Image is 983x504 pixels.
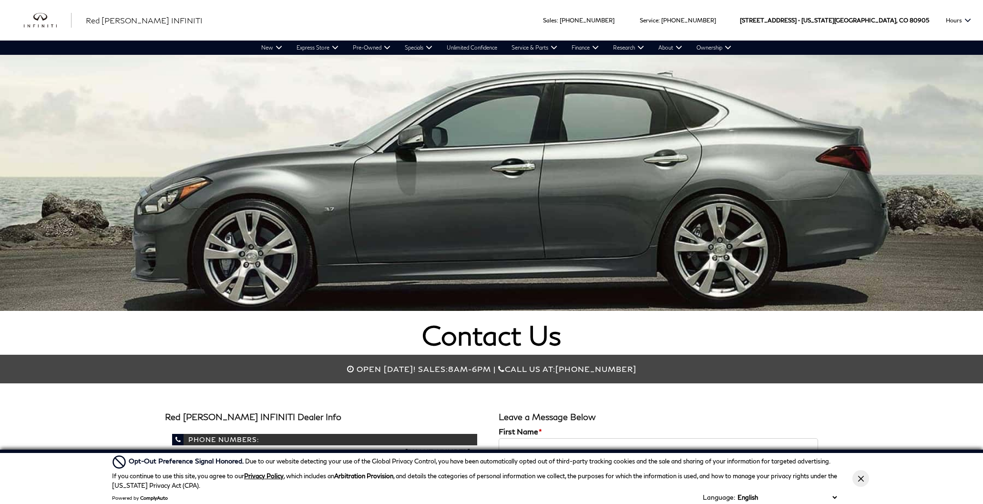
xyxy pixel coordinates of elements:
a: Express Store [289,41,346,55]
button: Close Button [852,470,869,487]
span: 8am-6pm [448,364,491,373]
a: Service & Parts [504,41,564,55]
span: Sales: [418,364,448,373]
a: [PHONE_NUMBER] [560,17,614,24]
span: : [658,17,660,24]
span: Service [640,17,658,24]
div: Due to our website detecting your use of the Global Privacy Control, you have been automatically ... [129,456,830,466]
label: First Name [499,427,542,436]
a: [STREET_ADDRESS] • [US_STATE][GEOGRAPHIC_DATA], CO 80905 [740,17,929,24]
p: If you continue to use this site, you agree to our , which includes an , and details the categori... [112,472,837,489]
a: Unlimited Confidence [440,41,504,55]
h3: Leave a Message Below [499,412,818,422]
a: Pre-Owned [346,41,398,55]
a: Specials [398,41,440,55]
span: Opt-Out Preference Signal Honored . [129,457,245,465]
a: About [651,41,689,55]
a: [PHONE_NUMBER] [661,17,716,24]
a: Ownership [689,41,738,55]
a: infiniti [24,13,72,28]
span: | [493,364,496,373]
div: Language: [703,494,735,501]
h3: Red [PERSON_NAME] INFINITI Dealer Info [165,412,484,422]
a: Red [PERSON_NAME] INFINITI [86,15,203,26]
a: ComplyAuto [140,495,168,501]
h1: Contact Us [165,320,818,350]
span: Open [DATE]! [357,364,416,373]
span: Sales [543,17,557,24]
span: Phone Numbers: [172,434,477,445]
img: INFINITI [24,13,72,28]
a: Research [606,41,651,55]
strong: Arbitration Provision [334,472,393,480]
div: Powered by [112,495,168,501]
div: Call us at: [165,364,818,373]
a: New [254,41,289,55]
span: Red [PERSON_NAME] INFINITI [86,16,203,25]
a: [PHONE_NUMBER] [405,448,470,456]
span: : [557,17,558,24]
select: Language Select [735,493,839,502]
span: [PHONE_NUMBER] [555,364,636,373]
a: Finance [564,41,606,55]
span: Sales: [179,448,197,456]
a: Privacy Policy [244,472,284,480]
nav: Main Navigation [254,41,738,55]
